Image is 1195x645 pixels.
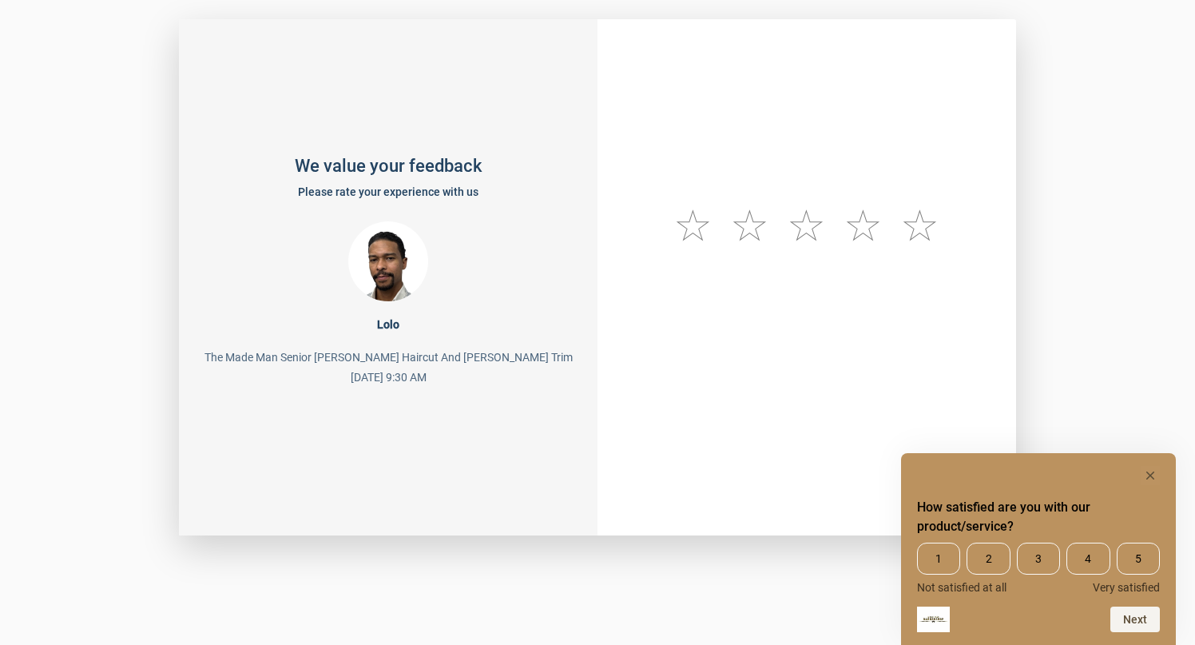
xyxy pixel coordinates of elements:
[204,368,573,388] div: [DATE] 9:30 AM
[1066,543,1110,575] span: 4
[1141,466,1160,485] button: Hide survey
[917,581,1006,594] span: Not satisfied at all
[917,543,1160,594] div: How satisfied are you with our product/service? Select an option from 1 to 5, with 1 being Not sa...
[348,301,428,334] figcaption: Lolo
[837,195,889,257] span: ★
[917,543,960,575] span: 1
[917,466,1160,632] div: How satisfied are you with our product/service? Select an option from 1 to 5, with 1 being Not sa...
[967,543,1010,575] span: 2
[1093,581,1160,594] span: Very satisfied
[216,150,561,182] div: We value your feedback
[204,348,573,368] div: The Made Man Senior [PERSON_NAME] Haircut And [PERSON_NAME] Trim
[1110,607,1160,632] button: Next question
[917,498,1160,536] h2: How satisfied are you with our product/service? Select an option from 1 to 5, with 1 being Not sa...
[667,195,719,257] span: ★
[894,195,946,257] span: ★
[724,195,776,257] span: ★
[780,195,832,257] span: ★
[216,182,561,202] div: Please rate your experience with us
[1117,543,1160,575] span: 5
[348,221,428,301] img: d318d5f2-7a85-4885-9949-fd7a298ecee9.png
[1017,543,1060,575] span: 3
